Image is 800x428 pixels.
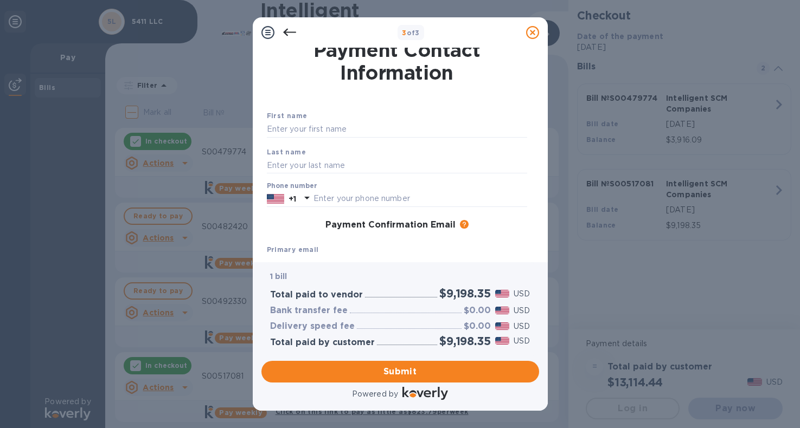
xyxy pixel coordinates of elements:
[270,306,348,316] h3: Bank transfer fee
[402,387,448,400] img: Logo
[495,307,510,314] img: USD
[270,338,375,348] h3: Total paid by customer
[313,191,527,207] input: Enter your phone number
[270,321,355,332] h3: Delivery speed fee
[267,148,306,156] b: Last name
[464,321,491,332] h3: $0.00
[325,220,456,230] h3: Payment Confirmation Email
[270,290,363,300] h3: Total paid to vendor
[270,365,530,378] span: Submit
[267,245,319,254] b: Primary email
[402,29,406,37] span: 3
[267,157,527,173] input: Enter your last name
[514,335,530,347] p: USD
[495,337,510,345] img: USD
[514,321,530,332] p: USD
[439,287,490,300] h2: $9,198.35
[261,361,539,382] button: Submit
[495,290,510,297] img: USD
[514,288,530,300] p: USD
[267,112,308,120] b: First name
[464,306,491,316] h3: $0.00
[270,272,287,281] b: 1 bill
[267,38,527,84] h1: Payment Contact Information
[352,388,398,400] p: Powered by
[514,305,530,316] p: USD
[439,334,490,348] h2: $9,198.35
[267,121,527,138] input: Enter your first name
[267,183,317,190] label: Phone number
[402,29,420,37] b: of 3
[495,322,510,330] img: USD
[289,193,296,204] p: +1
[267,193,284,205] img: US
